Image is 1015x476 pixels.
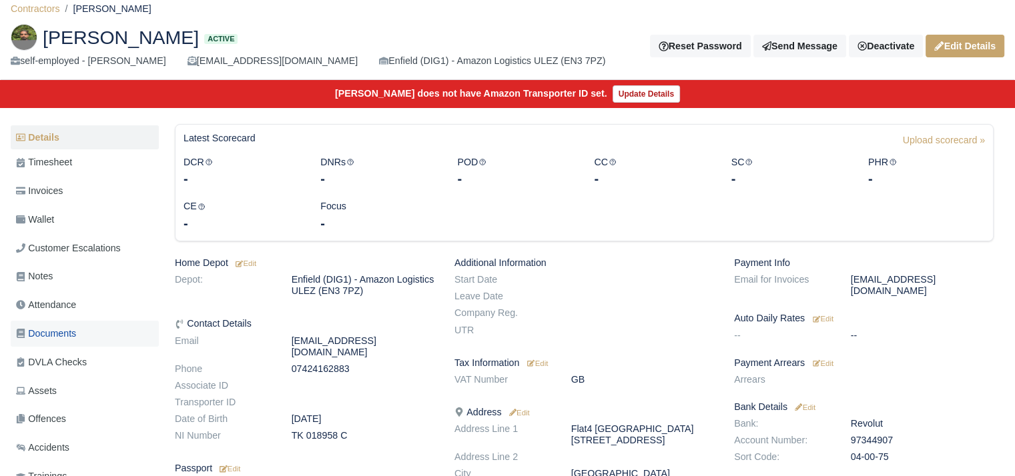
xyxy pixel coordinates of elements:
dt: NI Number [165,430,282,441]
div: - [184,169,300,188]
dt: Account Number: [724,435,841,446]
span: [PERSON_NAME] [43,28,199,47]
a: Notes [11,263,159,289]
a: Edit [810,313,833,323]
div: - [594,169,711,188]
div: self-employed - [PERSON_NAME] [11,53,166,69]
small: Edit [218,465,240,473]
a: Details [11,125,159,150]
small: Edit [813,315,833,323]
iframe: Chat Widget [948,412,1015,476]
h6: Additional Information [454,257,714,269]
dd: [EMAIL_ADDRESS][DOMAIN_NAME] [841,274,1004,297]
dd: -- [841,330,1004,341]
dt: Start Date [444,274,561,285]
a: Edit Details [926,35,1004,57]
a: Edit [810,357,833,368]
dt: Sort Code: [724,451,841,463]
dt: UTR [444,325,561,336]
small: Edit [793,403,815,411]
small: Edit [506,409,529,417]
a: Invoices [11,178,159,204]
dt: Date of Birth [165,413,282,425]
div: - [457,169,574,188]
span: Invoices [16,183,63,199]
span: Accidents [16,440,69,455]
dd: 04-00-75 [841,451,1004,463]
dt: Email [165,335,282,358]
small: Edit [527,359,548,367]
span: Customer Escalations [16,241,121,256]
a: Timesheet [11,149,159,175]
h6: Payment Arrears [734,357,994,369]
h6: Latest Scorecard [184,133,256,144]
dd: 07424162883 [282,363,444,375]
dd: Enfield (DIG1) - Amazon Logistics ULEZ (EN3 7PZ) [282,274,444,297]
small: Edit [813,359,833,367]
a: Update Details [613,85,680,103]
h6: Contact Details [175,318,434,329]
span: Active [204,34,238,44]
dd: GB [561,374,724,385]
dt: Transporter ID [165,397,282,408]
a: Edit [218,463,240,473]
div: - [320,169,437,188]
dt: Associate ID [165,380,282,391]
dt: Address Line 1 [444,423,561,446]
a: Customer Escalations [11,235,159,261]
div: - [184,214,300,233]
dt: Leave Date [444,291,561,302]
div: PHR [858,155,995,189]
span: Timesheet [16,155,72,170]
h6: Address [454,407,714,418]
h6: Tax Information [454,357,714,369]
dd: Revolut [841,418,1004,429]
h6: Auto Daily Rates [734,313,994,324]
h6: Home Depot [175,257,434,269]
span: Offences [16,411,66,427]
div: CE [174,199,310,233]
dt: -- [724,330,841,341]
button: Reset Password [650,35,750,57]
dd: TK 018958 C [282,430,444,441]
h6: Passport [175,463,434,474]
a: Accidents [11,435,159,461]
dt: Address Line 2 [444,451,561,463]
span: Wallet [16,212,54,227]
div: Enfield (DIG1) - Amazon Logistics ULEZ (EN3 7PZ) [379,53,605,69]
h6: Payment Info [734,257,994,269]
a: Send Message [753,35,846,57]
dt: Depot: [165,274,282,297]
dd: Flat4 [GEOGRAPHIC_DATA] [STREET_ADDRESS] [561,423,724,446]
div: [EMAIL_ADDRESS][DOMAIN_NAME] [188,53,358,69]
a: Deactivate [849,35,923,57]
div: Focus [310,199,447,233]
a: Edit [506,407,529,417]
span: Documents [16,326,76,341]
h6: Bank Details [734,401,994,413]
li: [PERSON_NAME] [60,1,151,17]
dd: 97344907 [841,435,1004,446]
dt: Phone [165,363,282,375]
a: Edit [525,357,548,368]
div: POD [447,155,584,189]
a: Offences [11,406,159,432]
div: - [731,169,848,188]
span: Notes [16,269,53,284]
span: Assets [16,383,57,399]
span: Attendance [16,297,76,313]
a: Assets [11,378,159,404]
dt: Arrears [724,374,841,385]
dt: Email for Invoices [724,274,841,297]
a: Edit [793,401,815,412]
div: CC [584,155,721,189]
dd: [DATE] [282,413,444,425]
div: - [868,169,985,188]
dd: [EMAIL_ADDRESS][DOMAIN_NAME] [282,335,444,358]
small: Edit [234,259,256,267]
a: Edit [234,257,256,268]
span: DVLA Checks [16,355,87,370]
a: Documents [11,321,159,347]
